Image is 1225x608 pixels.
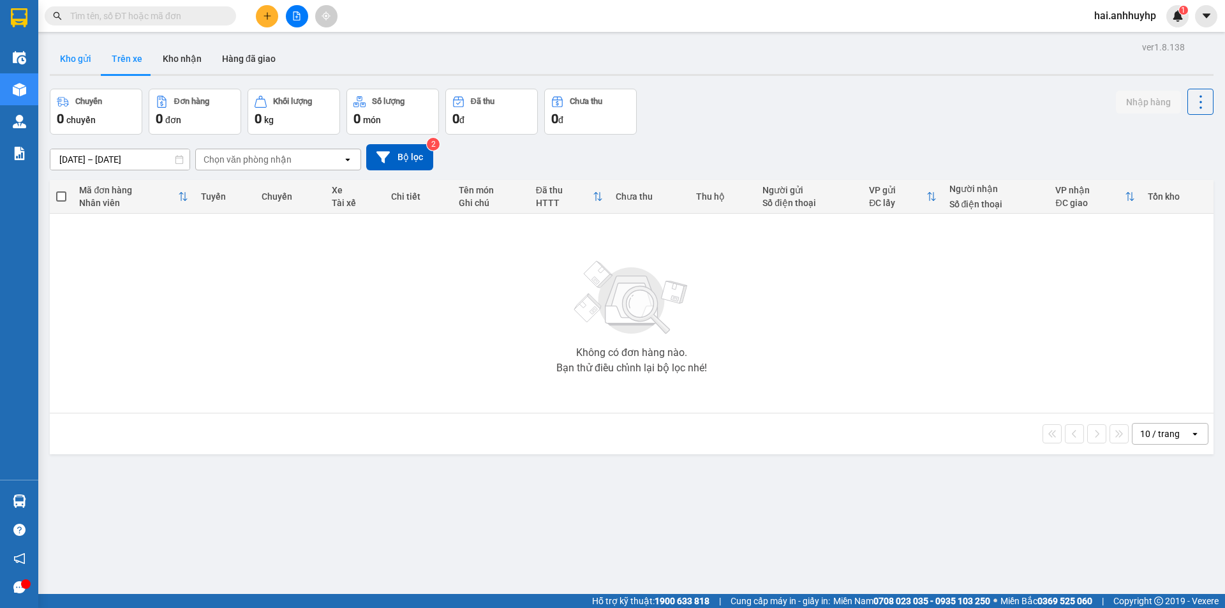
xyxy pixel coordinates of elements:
[869,198,926,208] div: ĐC lấy
[13,83,26,96] img: warehouse-icon
[149,89,241,135] button: Đơn hàng0đơn
[616,191,683,202] div: Chưa thu
[1140,427,1180,440] div: 10 / trang
[1142,40,1185,54] div: ver 1.8.138
[286,5,308,27] button: file-add
[1055,198,1125,208] div: ĐC giao
[391,191,446,202] div: Chi tiết
[536,185,593,195] div: Đã thu
[50,149,189,170] input: Select a date range.
[1116,91,1181,114] button: Nhập hàng
[13,552,26,565] span: notification
[346,89,439,135] button: Số lượng0món
[165,115,181,125] span: đơn
[556,363,707,373] div: Bạn thử điều chỉnh lại bộ lọc nhé!
[551,111,558,126] span: 0
[576,348,687,358] div: Không có đơn hàng nào.
[75,97,102,106] div: Chuyến
[731,594,830,608] span: Cung cấp máy in - giấy in:
[863,180,942,214] th: Toggle SortBy
[264,115,274,125] span: kg
[13,51,26,64] img: warehouse-icon
[427,138,440,151] sup: 2
[332,198,378,208] div: Tài xế
[50,89,142,135] button: Chuyến0chuyến
[1102,594,1104,608] span: |
[592,594,709,608] span: Hỗ trợ kỹ thuật:
[152,43,212,74] button: Kho nhận
[459,115,464,125] span: đ
[292,11,301,20] span: file-add
[70,9,221,23] input: Tìm tên, số ĐT hoặc mã đơn
[73,180,195,214] th: Toggle SortBy
[13,524,26,536] span: question-circle
[343,154,353,165] svg: open
[66,115,96,125] span: chuyến
[372,97,405,106] div: Số lượng
[762,198,856,208] div: Số điện thoại
[363,115,381,125] span: món
[50,43,101,74] button: Kho gửi
[873,596,990,606] strong: 0708 023 035 - 0935 103 250
[13,147,26,160] img: solution-icon
[1148,191,1207,202] div: Tồn kho
[11,8,27,27] img: logo-vxr
[248,89,340,135] button: Khối lượng0kg
[1181,6,1185,15] span: 1
[353,111,360,126] span: 0
[536,198,593,208] div: HTTT
[13,494,26,508] img: warehouse-icon
[459,198,523,208] div: Ghi chú
[366,144,433,170] button: Bộ lọc
[204,153,292,166] div: Chọn văn phòng nhận
[1195,5,1217,27] button: caret-down
[993,598,997,604] span: ⚪️
[53,11,62,20] span: search
[1000,594,1092,608] span: Miền Bắc
[1190,429,1200,439] svg: open
[719,594,721,608] span: |
[174,97,209,106] div: Đơn hàng
[256,5,278,27] button: plus
[156,111,163,126] span: 0
[544,89,637,135] button: Chưa thu0đ
[101,43,152,74] button: Trên xe
[696,191,750,202] div: Thu hộ
[262,191,318,202] div: Chuyến
[13,581,26,593] span: message
[1049,180,1141,214] th: Toggle SortBy
[570,97,602,106] div: Chưa thu
[1055,185,1125,195] div: VP nhận
[79,198,178,208] div: Nhân viên
[1154,597,1163,605] span: copyright
[1037,596,1092,606] strong: 0369 525 060
[273,97,312,106] div: Khối lượng
[1201,10,1212,22] span: caret-down
[445,89,538,135] button: Đã thu0đ
[568,253,695,343] img: svg+xml;base64,PHN2ZyBjbGFzcz0ibGlzdC1wbHVnX19zdmciIHhtbG5zPSJodHRwOi8vd3d3LnczLm9yZy8yMDAwL3N2Zy...
[1172,10,1184,22] img: icon-new-feature
[79,185,178,195] div: Mã đơn hàng
[833,594,990,608] span: Miền Nam
[57,111,64,126] span: 0
[949,184,1043,194] div: Người nhận
[1179,6,1188,15] sup: 1
[459,185,523,195] div: Tên món
[255,111,262,126] span: 0
[558,115,563,125] span: đ
[869,185,926,195] div: VP gửi
[332,185,378,195] div: Xe
[212,43,286,74] button: Hàng đã giao
[315,5,338,27] button: aim
[322,11,330,20] span: aim
[452,111,459,126] span: 0
[530,180,610,214] th: Toggle SortBy
[655,596,709,606] strong: 1900 633 818
[263,11,272,20] span: plus
[201,191,249,202] div: Tuyến
[1084,8,1166,24] span: hai.anhhuyhp
[471,97,494,106] div: Đã thu
[949,199,1043,209] div: Số điện thoại
[13,115,26,128] img: warehouse-icon
[762,185,856,195] div: Người gửi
